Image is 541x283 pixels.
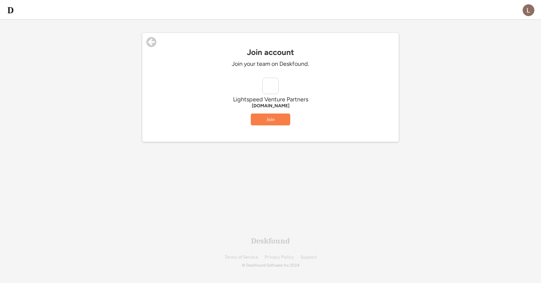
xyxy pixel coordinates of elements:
[251,237,290,245] div: Deskfound
[172,60,369,68] div: Join your team on Deskfound.
[172,103,369,109] div: [DOMAIN_NAME]
[263,78,278,94] img: yH5BAEAAAAALAAAAAABAAEAAAIBRAA7
[7,6,14,14] img: d-whitebg.png
[224,255,258,260] a: Terms of Service
[172,96,369,103] div: Lightspeed Venture Partners
[265,255,294,260] a: Privacy Policy
[523,4,534,16] img: ACg8ocJFKr2V9eHP1rQ8EwLjBwf8_AvNiqFHKesSD4Ky7fJuqmajzA=s96-c
[251,114,290,125] button: Join
[300,255,317,260] a: Support
[142,48,399,57] div: Join account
